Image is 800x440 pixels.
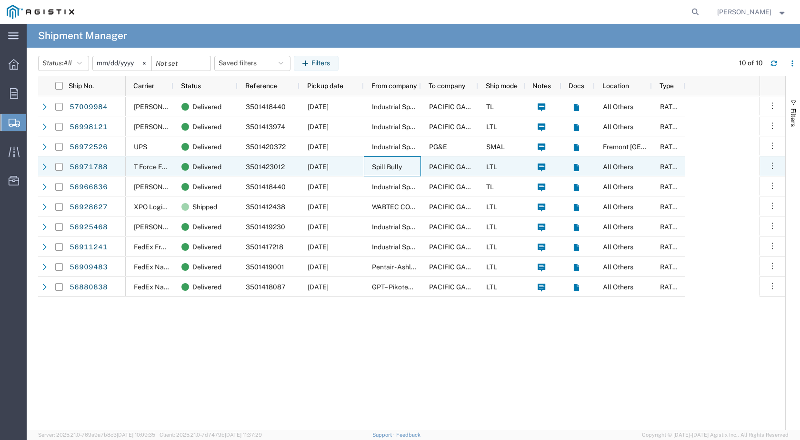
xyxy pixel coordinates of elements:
span: [DATE] 10:09:35 [117,432,155,438]
span: Filters [790,108,797,127]
span: 3501412438 [246,203,285,211]
span: Type [660,82,674,90]
a: 56909483 [69,259,108,275]
span: C.H. Robinson [134,183,188,191]
span: RATED [660,183,681,191]
span: RATED [660,203,681,211]
span: All [63,59,72,67]
span: 09/30/2025 [308,163,329,171]
span: LTL [486,283,497,291]
span: RATED [660,163,681,171]
a: 56911241 [69,239,108,255]
span: RATED [660,123,681,131]
span: Industrial Specialty Products Inc [372,243,470,251]
span: Industrial Specialty Products Inc [372,103,470,111]
span: SMAL [486,143,505,151]
a: 56972526 [69,139,108,154]
span: RATED [660,223,681,231]
span: PACIFIC GAS & ELECTRIC COMPANY [429,283,544,291]
span: Delivered [192,277,221,297]
span: TL [486,103,494,111]
span: PACIFIC GAS & ELECTRIC COMPANY [429,163,544,171]
span: Industrial Specialty Products Inc [372,183,470,191]
span: Pentair - Ashland Operations / Multi W Systems [372,263,512,271]
span: RATED [660,263,681,271]
span: RATED [660,103,681,111]
span: 3501418440 [246,183,286,191]
button: Status:All [38,56,89,71]
span: RATED [660,143,681,151]
span: RATED [660,283,681,291]
span: 3501418087 [246,283,285,291]
span: 09/29/2025 [308,183,329,191]
span: All Others [603,243,633,251]
span: WABTEC COMPONENTS LLC [372,203,461,211]
span: FedEx Freight East [134,243,192,251]
span: Reference [245,82,278,90]
a: 56971788 [69,159,108,174]
span: XPO Logistics LTL [134,203,189,211]
span: All Others [603,263,633,271]
span: Pickup date [307,82,343,90]
a: 56880838 [69,279,108,295]
span: 09/22/2025 [308,283,329,291]
span: 10/01/2025 [308,123,329,131]
span: GPT– Pikotek / Western Hose & Gasket [372,283,490,291]
span: Shipped [192,197,217,217]
a: 56928627 [69,199,108,215]
span: UPS [134,143,147,151]
span: FedEx National [134,263,181,271]
span: All Others [603,123,633,131]
span: Fremont DC [603,143,698,151]
a: 56966836 [69,179,108,194]
span: TL [486,183,494,191]
span: Delivered [192,97,221,117]
span: 3501417218 [246,243,283,251]
button: [PERSON_NAME] [717,6,787,18]
span: 3501419001 [246,263,284,271]
span: Server: 2025.21.0-769a9a7b8c3 [38,432,155,438]
span: Roy Miller Freight Lines [134,123,229,131]
span: All Others [603,163,633,171]
span: PACIFIC GAS & ELECTRIC COMPANY [429,243,544,251]
span: Delivered [192,137,221,157]
span: 09/24/2025 [308,223,329,231]
span: PACIFIC GAS & ELECTRIC COMPANY [429,123,544,131]
img: logo [7,5,74,19]
span: Industrial Specialty Products Inc [372,123,470,131]
span: PG&E [429,143,447,151]
span: Status [181,82,201,90]
a: 56998121 [69,119,108,134]
span: LTL [486,243,497,251]
span: Delivered [192,117,221,137]
span: PACIFIC GAS & ELECTRIC COMPANY [429,103,544,111]
span: PACIFIC GAS & ELECTRIC COMPANY [429,203,544,211]
span: [DATE] 11:37:29 [225,432,262,438]
span: From company [371,82,417,90]
div: 10 of 10 [739,58,763,68]
span: Client: 2025.21.0-7d7479b [160,432,262,438]
span: To company [429,82,465,90]
span: All Others [603,103,633,111]
span: RATED [660,243,681,251]
span: Ship No. [69,82,94,90]
span: Docs [569,82,584,90]
span: LTL [486,223,497,231]
span: 3501419230 [246,223,285,231]
a: 56925468 [69,219,108,235]
span: Roy Miller Freight Lines [134,223,229,231]
span: Alberto Quezada [717,7,771,17]
span: Notes [532,82,551,90]
span: LTL [486,163,497,171]
button: Filters [294,56,339,71]
input: Not set [93,56,151,71]
span: Delivered [192,237,221,257]
a: Feedback [396,432,420,438]
a: 57009984 [69,99,108,114]
span: All Others [603,203,633,211]
span: LTL [486,123,497,131]
input: Not set [152,56,210,71]
span: Industrial Specialty Products Inc [372,143,470,151]
h4: Shipment Manager [38,24,127,48]
span: LTL [486,263,497,271]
